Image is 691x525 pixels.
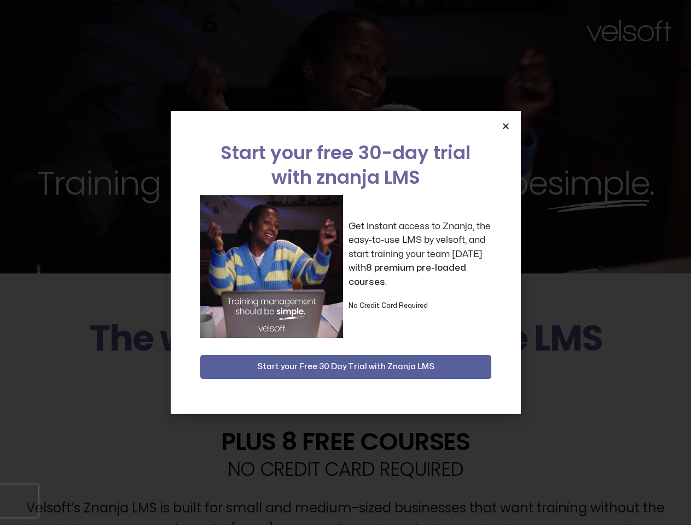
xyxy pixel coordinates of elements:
[502,122,510,130] a: Close
[349,263,466,287] strong: 8 premium pre-loaded courses
[200,355,491,379] button: Start your Free 30 Day Trial with Znanja LMS
[349,302,428,309] strong: No Credit Card Required
[349,219,491,289] p: Get instant access to Znanja, the easy-to-use LMS by velsoft, and start training your team [DATE]...
[200,141,491,190] h2: Start your free 30-day trial with znanja LMS
[200,195,343,338] img: a woman sitting at her laptop dancing
[257,360,434,374] span: Start your Free 30 Day Trial with Znanja LMS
